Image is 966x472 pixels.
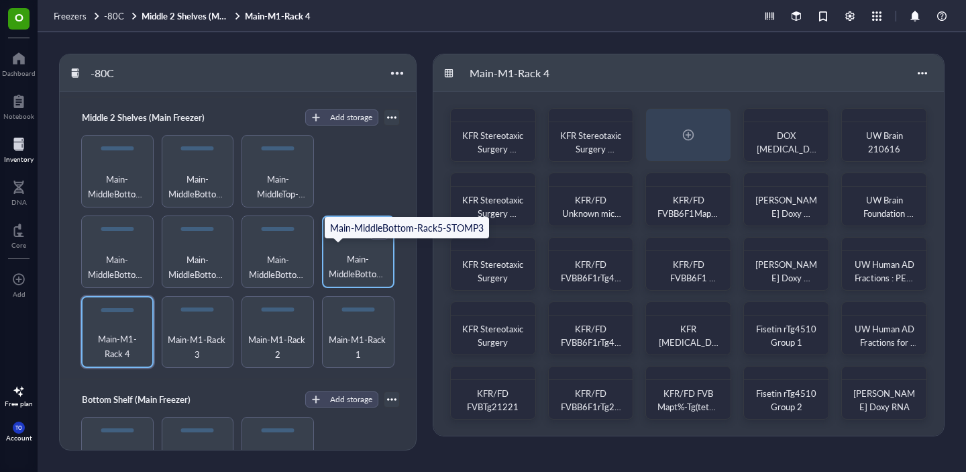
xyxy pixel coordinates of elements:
span: Main-MiddleBottom-Rack 2 [87,172,148,201]
span: Main-M1-Rack 3 [168,332,228,362]
a: Dashboard [2,48,36,77]
div: Inventory [4,155,34,163]
span: KFR/FD FVBB6F1 maptnull rTg4510 [670,258,716,311]
span: KFR/FD FVB Mapt%-Tg(tetO-hTauP301L)4510 [657,387,719,440]
span: DOX [MEDICAL_DATA] and Tail (TauOFF) [757,129,816,182]
span: KFR Stereotaxic Surgery (experimental) #2 [462,129,525,182]
span: Fisetin rTg4510 Group 2 [756,387,818,413]
a: Notebook [3,91,34,120]
div: Account [6,434,32,442]
button: Add storage [305,109,378,126]
div: Core [11,241,26,249]
span: UW Brain 210616 [866,129,905,155]
span: KFR/FD FVBTg21221 [467,387,519,413]
a: Freezers [54,10,101,22]
span: Main-M1-Rack 1 [328,332,388,362]
span: KFR/FD FVBB6F1rTg4510 [561,322,621,362]
a: -80C [104,10,139,22]
div: Middle 2 Shelves (Main Freezer) [76,108,211,127]
span: KFR/FD FVBB6F1rTg4510 [561,258,621,297]
span: UW Human AD Fractions : PEB, CEB, NEB Aliquots [855,258,916,311]
div: Add [13,290,25,298]
span: Main-MiddleBottom-Rack3-STOMP1 [168,252,228,282]
button: Add storage [305,391,378,408]
span: Freezers [54,9,87,22]
div: DNA [11,198,27,206]
a: DNA [11,177,27,206]
span: Main-MiddleBottom-Rack4-STOMP2 [248,252,308,282]
span: KFR/FD FVBB6F1rTg21221 [561,387,621,426]
span: Main-MiddleTop-Rack1-Big SToMP UTHSA [248,172,308,201]
span: Fisetin rTg4510 Group 1 [756,322,818,348]
span: KFR Stereotaxic Surgery (experimental) #1 [560,129,623,182]
span: KFR Stereotaxic Surgery [462,322,525,348]
span: [PERSON_NAME] Doxy RNA [853,387,915,413]
span: KFR [MEDICAL_DATA] FVBB6F1rTg4510 (7/22) [659,322,718,389]
span: O [15,9,23,26]
div: Free plan [5,399,33,408]
div: Add storage [330,393,372,406]
span: -80C [104,9,124,22]
span: KFR Stereotaxic Surgery (experimental) #3 [462,193,525,246]
span: [PERSON_NAME] Doxy Powdered Tissues II [755,193,817,246]
a: Inventory [4,134,34,163]
div: Add storage [330,111,372,124]
div: Notebook [3,112,34,120]
div: -80C [85,62,165,85]
span: KFR/FD Unknown mice for practice [562,193,621,233]
div: Main-M1-Rack 4 [464,62,555,85]
span: UW Brain Foundation Lysate 210616 [855,193,914,233]
span: Main-MiddleBottom-Rack5-STOMP4 [168,172,228,201]
div: Main-MiddleBottom-Rack5-STOMP3 [330,220,484,235]
div: Dashboard [2,69,36,77]
span: Main-MiddleBottom-Rack1 [87,252,148,282]
span: [PERSON_NAME] Doxy Powdered Tissues [755,258,817,311]
span: KFR/FD FVBB6F1Mapt0-rTg21221 [657,193,720,233]
span: Main-MiddleBottom-Rack5-STOMP3 [329,252,388,281]
div: Bottom Shelf (Main Freezer) [76,390,197,409]
span: TO [15,425,22,431]
span: Main-M1-Rack 2 [248,332,308,362]
a: Core [11,220,26,249]
a: Middle 2 Shelves (Main Freezer)Main-M1-Rack 4 [142,10,313,22]
span: Main-M1-Rack 4 [88,332,147,361]
span: KFR Stereotaxic Surgery [462,258,525,284]
span: UW Human AD Fractions for [PERSON_NAME] ([PERSON_NAME]) [853,322,917,402]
